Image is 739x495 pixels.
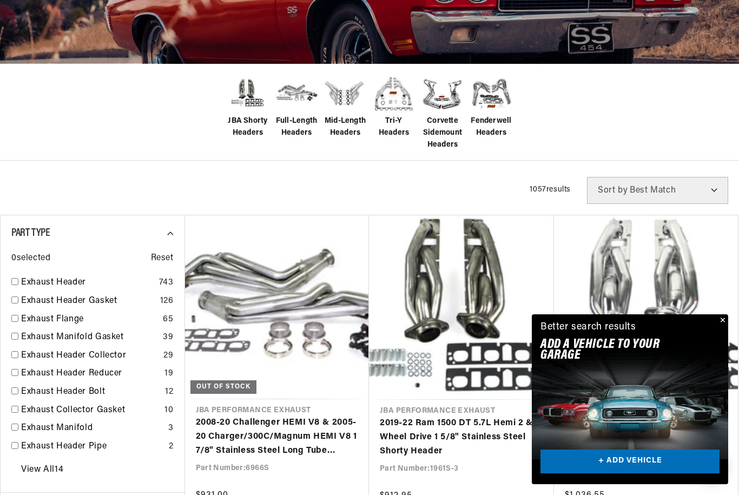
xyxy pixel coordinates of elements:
[470,115,513,140] span: Fenderwell Headers
[540,339,692,361] h2: Add A VEHICLE to your garage
[168,421,174,435] div: 3
[421,72,464,151] a: Corvette Sidemount Headers Corvette Sidemount Headers
[715,314,728,327] button: Close
[226,115,269,140] span: JBA Shorty Headers
[372,72,415,140] a: Tri-Y Headers Tri-Y Headers
[324,72,367,115] img: Mid-Length Headers
[164,404,173,418] div: 10
[275,76,318,110] img: Full-Length Headers
[530,186,571,194] span: 1057 results
[587,177,728,204] select: Sort by
[372,72,415,115] img: Tri-Y Headers
[196,416,359,458] a: 2008-20 Challenger HEMI V8 & 2005-20 Charger/300C/Magnum HEMI V8 1 7/8" Stainless Steel Long Tube...
[21,421,164,435] a: Exhaust Manifold
[540,320,636,335] div: Better search results
[380,417,543,458] a: 2019-22 Ram 1500 DT 5.7L Hemi 2 & 4 Wheel Drive 1 5/8" Stainless Steel Shorty Header
[470,72,513,115] img: Fenderwell Headers
[21,463,63,477] a: View All 14
[540,450,720,474] a: + ADD VEHICLE
[21,331,159,345] a: Exhaust Manifold Gasket
[421,115,464,151] span: Corvette Sidemount Headers
[275,115,318,140] span: Full-Length Headers
[165,385,173,399] div: 12
[169,440,174,454] div: 2
[21,440,164,454] a: Exhaust Header Pipe
[275,72,318,140] a: Full-Length Headers Full-Length Headers
[598,186,628,195] span: Sort by
[21,349,159,363] a: Exhaust Header Collector
[21,276,155,290] a: Exhaust Header
[21,385,161,399] a: Exhaust Header Bolt
[470,72,513,140] a: Fenderwell Headers Fenderwell Headers
[163,331,173,345] div: 39
[159,276,174,290] div: 743
[372,115,415,140] span: Tri-Y Headers
[324,72,367,140] a: Mid-Length Headers Mid-Length Headers
[226,72,269,140] a: JBA Shorty Headers JBA Shorty Headers
[163,313,173,327] div: 65
[11,228,50,239] span: Part Type
[226,75,269,111] img: JBA Shorty Headers
[21,313,159,327] a: Exhaust Flange
[151,252,174,266] span: Reset
[21,367,160,381] a: Exhaust Header Reducer
[21,294,156,308] a: Exhaust Header Gasket
[11,252,50,266] span: 0 selected
[21,404,160,418] a: Exhaust Collector Gasket
[164,367,173,381] div: 19
[324,115,367,140] span: Mid-Length Headers
[421,72,464,115] img: Corvette Sidemount Headers
[160,294,174,308] div: 126
[163,349,173,363] div: 29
